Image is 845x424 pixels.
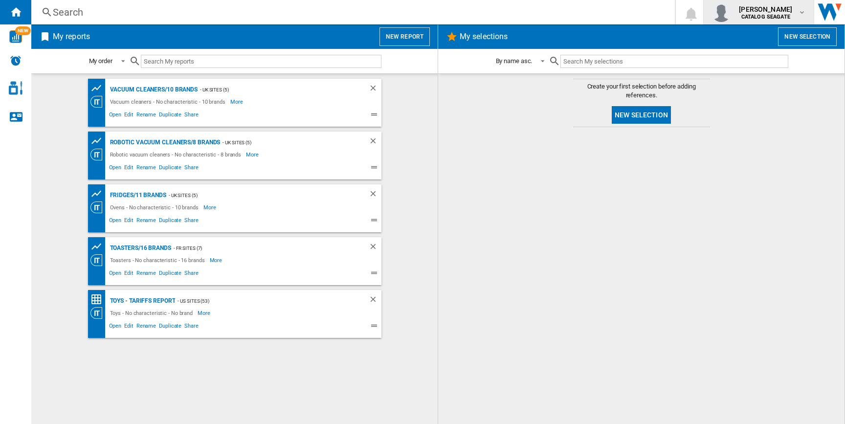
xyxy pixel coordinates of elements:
[135,321,157,333] span: Rename
[108,307,198,319] div: Toys - No characteristic - No brand
[141,55,381,68] input: Search My reports
[612,106,671,124] button: New selection
[108,268,123,280] span: Open
[108,110,123,122] span: Open
[166,189,349,201] div: - UK Sites (5)
[108,149,246,160] div: Robotic vacuum cleaners - No characteristic - 8 brands
[90,254,108,266] div: Category View
[739,4,792,14] span: [PERSON_NAME]
[108,84,198,96] div: Vacuum cleaners/10 brands
[123,216,135,227] span: Edit
[89,57,112,65] div: My order
[220,136,349,149] div: - UK Sites (5)
[108,163,123,175] span: Open
[157,268,183,280] span: Duplicate
[90,135,108,147] div: Prices and No. offers by brand graph
[108,136,221,149] div: Robotic vacuum cleaners/8 brands
[198,307,212,319] span: More
[183,110,200,122] span: Share
[51,27,92,46] h2: My reports
[369,136,381,149] div: Delete
[369,189,381,201] div: Delete
[183,216,200,227] span: Share
[53,5,649,19] div: Search
[246,149,260,160] span: More
[183,268,200,280] span: Share
[171,242,349,254] div: - FR Sites (7)
[108,242,171,254] div: Toasters/16 brands
[369,242,381,254] div: Delete
[183,163,200,175] span: Share
[135,216,157,227] span: Rename
[135,163,157,175] span: Rename
[10,55,22,67] img: alerts-logo.svg
[15,26,31,35] span: NEW
[108,96,230,108] div: Vacuum cleaners - No characteristic - 10 brands
[230,96,245,108] span: More
[90,96,108,108] div: Category View
[741,14,790,20] b: CATALOG SEAGATE
[9,81,22,95] img: cosmetic-logo.svg
[183,321,200,333] span: Share
[123,268,135,280] span: Edit
[458,27,510,46] h2: My selections
[712,2,731,22] img: profile.jpg
[108,216,123,227] span: Open
[135,110,157,122] span: Rename
[90,82,108,94] div: Prices and No. offers by brand graph
[175,295,349,307] div: - US sites (53)
[778,27,837,46] button: New selection
[157,110,183,122] span: Duplicate
[157,321,183,333] span: Duplicate
[90,201,108,213] div: Category View
[135,268,157,280] span: Rename
[90,188,108,200] div: Prices and No. offers by retailer graph
[90,307,108,319] div: Category View
[157,163,183,175] span: Duplicate
[123,110,135,122] span: Edit
[108,321,123,333] span: Open
[123,163,135,175] span: Edit
[157,216,183,227] span: Duplicate
[560,55,788,68] input: Search My selections
[108,254,210,266] div: Toasters - No characteristic - 16 brands
[379,27,430,46] button: New report
[496,57,533,65] div: By name asc.
[369,84,381,96] div: Delete
[198,84,349,96] div: - UK Sites (5)
[573,82,710,100] span: Create your first selection before adding references.
[203,201,218,213] span: More
[90,149,108,160] div: Category View
[9,30,22,43] img: wise-card.svg
[108,189,166,201] div: Fridges/11 brands
[90,293,108,306] div: Price Matrix
[369,295,381,307] div: Delete
[123,321,135,333] span: Edit
[108,201,203,213] div: Ovens - No characteristic - 10 brands
[210,254,224,266] span: More
[108,295,176,307] div: Toys - Tariffs report
[90,241,108,253] div: Prices and No. offers by brand graph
